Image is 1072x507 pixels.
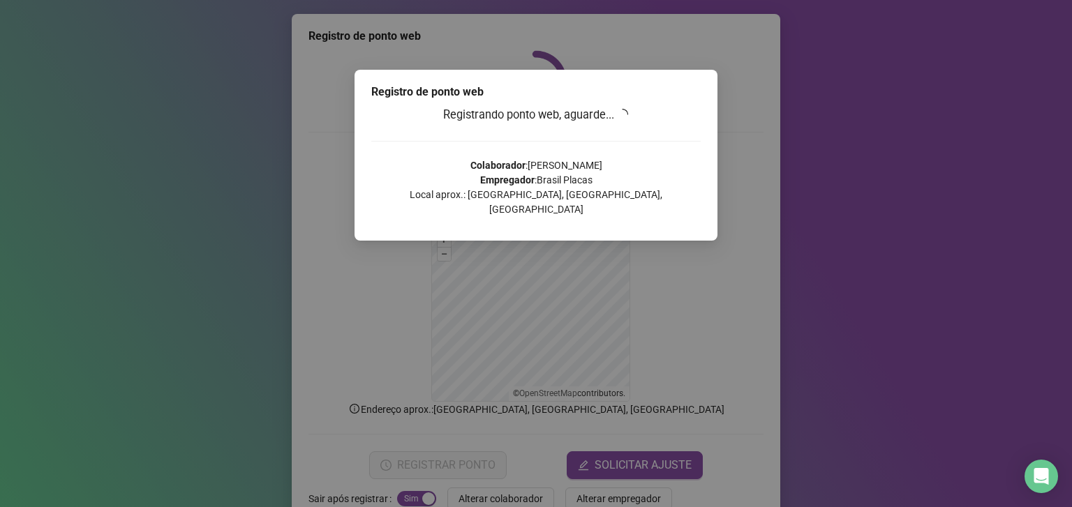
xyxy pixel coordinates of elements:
[371,158,701,217] p: : [PERSON_NAME] : Brasil Placas Local aprox.: [GEOGRAPHIC_DATA], [GEOGRAPHIC_DATA], [GEOGRAPHIC_D...
[480,174,535,186] strong: Empregador
[371,84,701,100] div: Registro de ponto web
[617,109,628,120] span: loading
[470,160,526,171] strong: Colaborador
[371,106,701,124] h3: Registrando ponto web, aguarde...
[1025,460,1058,493] div: Open Intercom Messenger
